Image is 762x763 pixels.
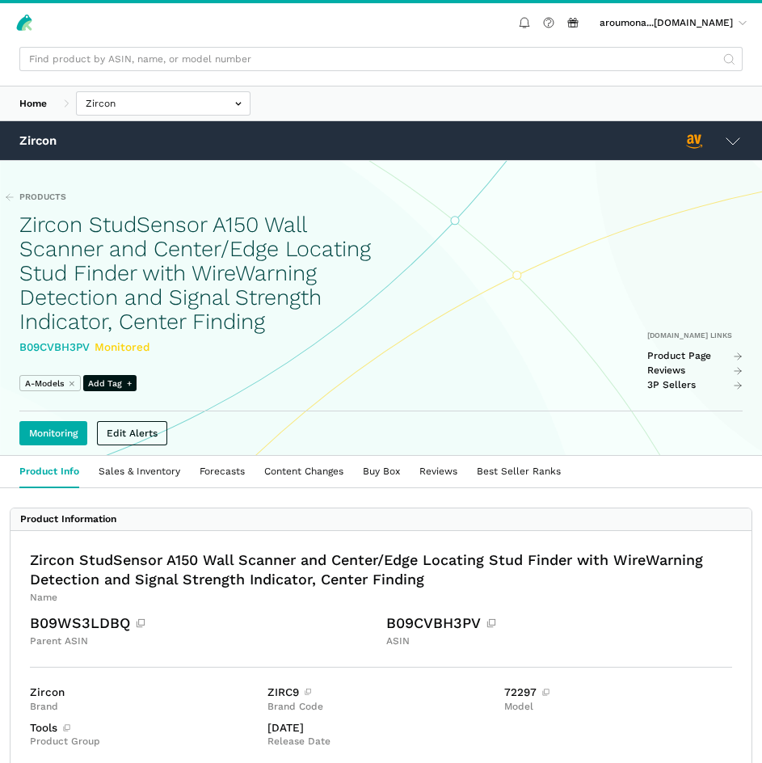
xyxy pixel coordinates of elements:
a: Home [10,91,57,116]
a: aroumona...[DOMAIN_NAME] [595,15,752,32]
a: 3P Sellers [647,379,743,391]
div: ASIN [386,635,733,647]
div: Product Group [30,736,258,748]
div: Brand Code [267,701,495,713]
a: Reviews [410,456,467,487]
div: Zircon [30,687,258,698]
div: B09CVBH3PV [19,339,387,356]
span: Monitored [95,340,149,353]
a: Edit Alerts [97,421,167,445]
input: Zircon [76,91,250,116]
input: Find product by ASIN, name, or model number [19,47,743,71]
div: B09WS3LDBQ [30,613,377,633]
a: Best Seller Ranks [467,456,570,487]
span: A-Models [25,377,65,390]
div: Product Information [20,513,116,525]
div: Release Date [267,736,495,748]
div: [DOMAIN_NAME] Links [647,331,743,340]
h1: Zircon StudSensor A150 Wall Scanner and Center/Edge Locating Stud Finder with WireWarning Detecti... [19,213,387,334]
a: Sales & Inventory [89,456,190,487]
div: B09CVBH3PV [386,613,733,633]
div: [DATE] [267,723,495,734]
a: Product Page [647,350,743,362]
div: Parent ASIN [30,635,377,647]
div: 72297 [504,687,732,698]
a: Reviews [647,365,743,377]
button: ⨯ [69,377,76,390]
div: Brand [30,701,258,713]
span: + [127,377,132,390]
a: Buy Box [353,456,410,487]
div: ZIRC9 [267,687,495,698]
a: Products [5,191,66,203]
span: aroumona...[DOMAIN_NAME] [600,17,733,29]
span: Products [19,191,66,203]
div: Tools [30,723,258,734]
div: Zircon StudSensor A150 Wall Scanner and Center/Edge Locating Stud Finder with WireWarning Detecti... [30,550,732,589]
a: Content Changes [255,456,353,487]
div: Zircon [19,133,684,150]
a: Product Info [10,456,89,487]
div: Name [30,592,732,604]
a: Forecasts [190,456,255,487]
div: Model [504,701,732,713]
span: Add Tag [83,375,137,391]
